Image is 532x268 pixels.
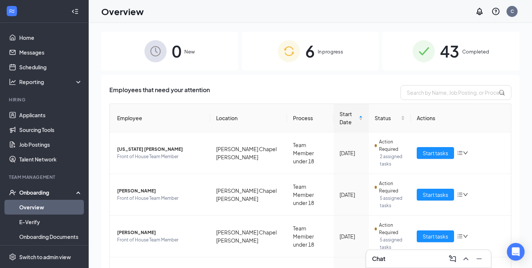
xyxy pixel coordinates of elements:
[417,147,454,159] button: Start tasks
[210,174,287,216] td: [PERSON_NAME] Chapel [PERSON_NAME]
[210,216,287,257] td: [PERSON_NAME] Chapel [PERSON_NAME]
[461,254,470,263] svg: ChevronUp
[287,174,334,216] td: Team Member under 18
[19,60,82,74] a: Scheduling
[9,97,81,103] div: Hiring
[340,110,357,126] span: Start Date
[19,122,82,137] a: Sourcing Tools
[340,149,362,157] div: [DATE]
[417,230,454,242] button: Start tasks
[463,234,468,239] span: down
[19,244,82,259] a: Activity log
[457,192,463,198] span: bars
[457,233,463,239] span: bars
[379,222,405,236] span: Action Required
[423,149,448,157] span: Start tasks
[375,114,399,122] span: Status
[71,8,79,15] svg: Collapse
[475,254,484,263] svg: Minimize
[110,104,210,132] th: Employee
[19,152,82,167] a: Talent Network
[19,45,82,60] a: Messages
[287,104,334,132] th: Process
[19,78,83,86] div: Reporting
[117,236,204,244] span: Front of House Team Member
[448,254,457,263] svg: ComposeMessage
[210,132,287,174] td: [PERSON_NAME] Chapel [PERSON_NAME]
[117,187,204,195] span: [PERSON_NAME]
[9,253,16,261] svg: Settings
[305,38,315,64] span: 6
[117,229,204,236] span: [PERSON_NAME]
[19,30,82,45] a: Home
[380,195,405,209] span: 5 assigned tasks
[460,253,472,265] button: ChevronUp
[462,48,489,55] span: Completed
[411,104,511,132] th: Actions
[491,7,500,16] svg: QuestionInfo
[19,108,82,122] a: Applicants
[210,104,287,132] th: Location
[117,195,204,202] span: Front of House Team Member
[117,153,204,160] span: Front of House Team Member
[9,189,16,196] svg: UserCheck
[372,255,385,263] h3: Chat
[172,38,181,64] span: 0
[19,253,71,261] div: Switch to admin view
[379,138,405,153] span: Action Required
[369,104,411,132] th: Status
[9,174,81,180] div: Team Management
[287,132,334,174] td: Team Member under 18
[463,192,468,197] span: down
[340,191,362,199] div: [DATE]
[19,189,76,196] div: Onboarding
[109,85,210,100] span: Employees that need your attention
[473,253,485,265] button: Minimize
[117,146,204,153] span: [US_STATE] [PERSON_NAME]
[9,78,16,86] svg: Analysis
[19,137,82,152] a: Job Postings
[287,216,334,257] td: Team Member under 18
[511,8,514,14] div: C
[440,38,459,64] span: 43
[380,236,405,251] span: 5 assigned tasks
[457,150,463,156] span: bars
[400,85,511,100] input: Search by Name, Job Posting, or Process
[340,232,362,240] div: [DATE]
[19,229,82,244] a: Onboarding Documents
[463,150,468,156] span: down
[423,232,448,240] span: Start tasks
[423,191,448,199] span: Start tasks
[417,189,454,201] button: Start tasks
[318,48,343,55] span: In progress
[447,253,458,265] button: ComposeMessage
[379,180,405,195] span: Action Required
[475,7,484,16] svg: Notifications
[507,243,525,261] div: Open Intercom Messenger
[184,48,195,55] span: New
[380,153,405,168] span: 2 assigned tasks
[8,7,16,15] svg: WorkstreamLogo
[19,215,82,229] a: E-Verify
[19,200,82,215] a: Overview
[101,5,144,18] h1: Overview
